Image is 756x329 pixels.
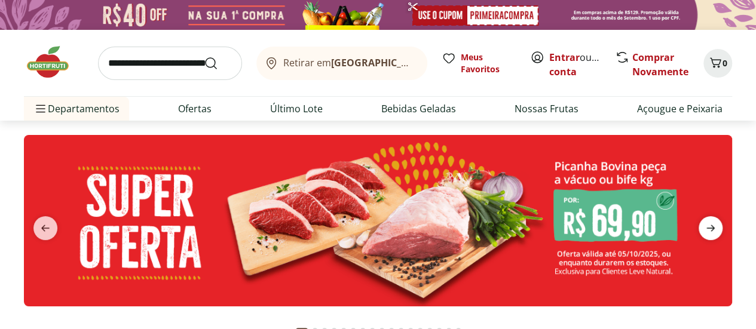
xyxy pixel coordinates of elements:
a: Nossas Frutas [515,102,579,116]
a: Criar conta [549,51,615,78]
button: Menu [33,94,48,123]
a: Bebidas Geladas [381,102,456,116]
img: Hortifruti [24,44,84,80]
span: ou [549,50,602,79]
button: next [689,216,732,240]
button: Submit Search [204,56,232,70]
button: previous [24,216,67,240]
a: Açougue e Peixaria [637,102,723,116]
button: Carrinho [703,49,732,78]
span: Meus Favoritos [461,51,516,75]
b: [GEOGRAPHIC_DATA]/[GEOGRAPHIC_DATA] [331,56,532,69]
span: 0 [723,57,727,69]
a: Comprar Novamente [632,51,688,78]
span: Departamentos [33,94,120,123]
a: Último Lote [270,102,323,116]
a: Entrar [549,51,580,64]
img: super oferta [24,135,732,306]
a: Ofertas [178,102,212,116]
input: search [98,47,242,80]
a: Meus Favoritos [442,51,516,75]
button: Retirar em[GEOGRAPHIC_DATA]/[GEOGRAPHIC_DATA] [256,47,427,80]
span: Retirar em [283,57,415,68]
